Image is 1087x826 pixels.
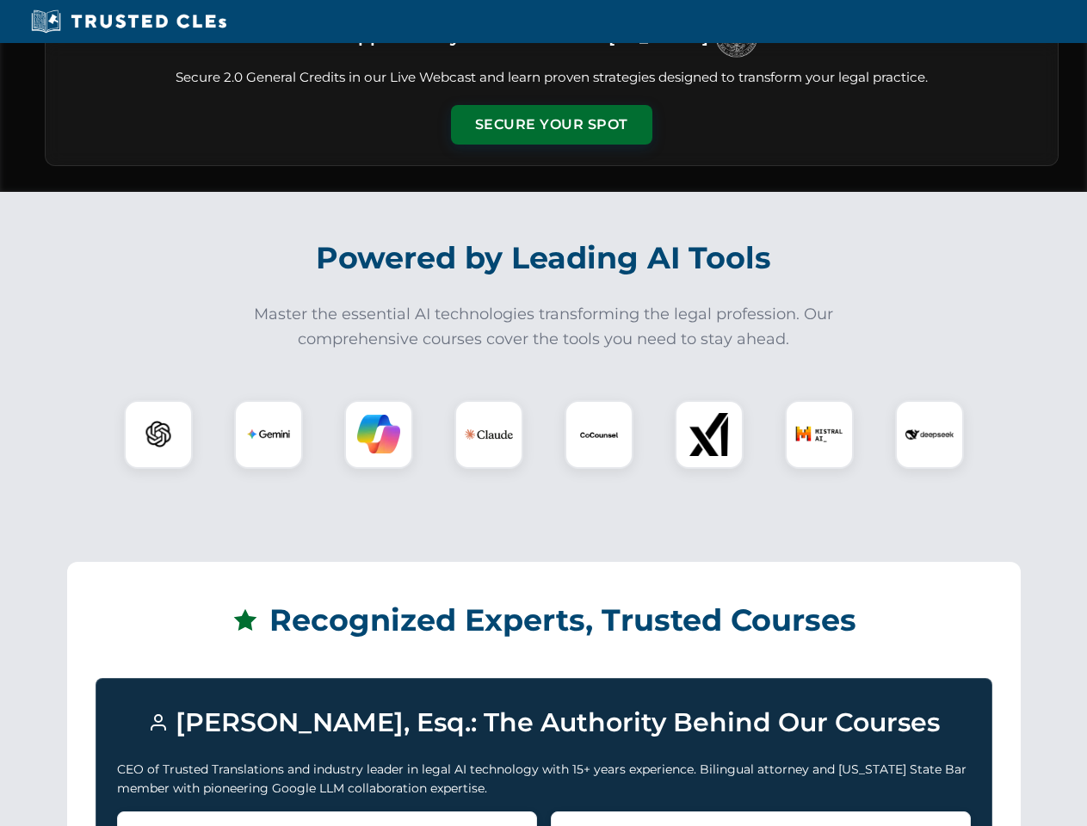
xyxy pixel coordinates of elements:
[234,400,303,469] div: Gemini
[905,410,954,459] img: DeepSeek Logo
[465,410,513,459] img: Claude Logo
[675,400,744,469] div: xAI
[688,413,731,456] img: xAI Logo
[124,400,193,469] div: ChatGPT
[795,410,843,459] img: Mistral AI Logo
[117,700,971,746] h3: [PERSON_NAME], Esq.: The Authority Behind Our Courses
[117,760,971,798] p: CEO of Trusted Translations and industry leader in legal AI technology with 15+ years experience....
[67,228,1021,288] h2: Powered by Leading AI Tools
[785,400,854,469] div: Mistral AI
[895,400,964,469] div: DeepSeek
[451,105,652,145] button: Secure Your Spot
[66,68,1037,88] p: Secure 2.0 General Credits in our Live Webcast and learn proven strategies designed to transform ...
[344,400,413,469] div: Copilot
[454,400,523,469] div: Claude
[26,9,232,34] img: Trusted CLEs
[243,302,845,352] p: Master the essential AI technologies transforming the legal profession. Our comprehensive courses...
[577,413,621,456] img: CoCounsel Logo
[133,410,183,459] img: ChatGPT Logo
[247,413,290,456] img: Gemini Logo
[96,590,992,650] h2: Recognized Experts, Trusted Courses
[565,400,633,469] div: CoCounsel
[357,413,400,456] img: Copilot Logo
